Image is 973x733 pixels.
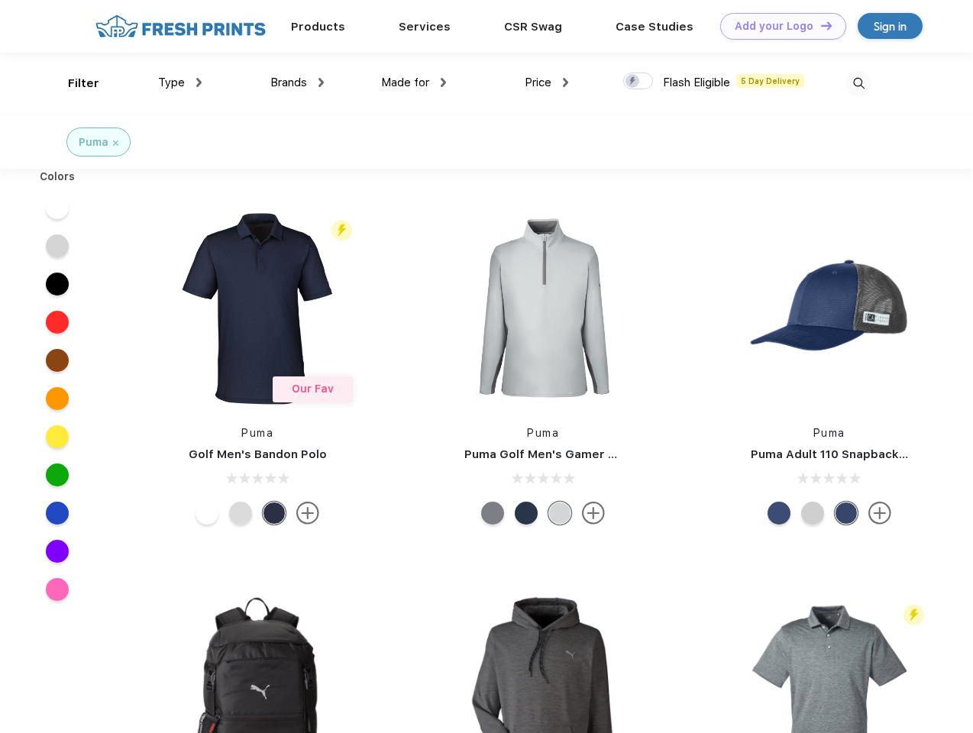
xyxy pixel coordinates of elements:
[835,502,858,525] div: Peacoat with Qut Shd
[903,605,924,625] img: flash_active_toggle.svg
[381,76,429,89] span: Made for
[441,207,645,410] img: func=resize&h=266
[68,75,99,92] div: Filter
[229,502,252,525] div: High Rise
[868,502,891,525] img: more.svg
[189,447,327,461] a: Golf Men's Bandon Polo
[548,502,571,525] div: High Rise
[291,20,345,34] a: Products
[156,207,359,410] img: func=resize&h=266
[768,502,790,525] div: Peacoat Qut Shd
[158,76,185,89] span: Type
[813,427,845,439] a: Puma
[196,78,202,87] img: dropdown.png
[91,13,270,40] img: fo%20logo%202.webp
[728,207,931,410] img: func=resize&h=266
[582,502,605,525] img: more.svg
[527,427,559,439] a: Puma
[79,134,108,150] div: Puma
[525,76,551,89] span: Price
[821,21,832,30] img: DT
[296,502,319,525] img: more.svg
[441,78,446,87] img: dropdown.png
[292,383,334,395] span: Our Fav
[801,502,824,525] div: Quarry Brt Whit
[464,447,706,461] a: Puma Golf Men's Gamer Golf Quarter-Zip
[270,76,307,89] span: Brands
[481,502,504,525] div: Quiet Shade
[504,20,562,34] a: CSR Swag
[28,169,87,185] div: Colors
[318,78,324,87] img: dropdown.png
[736,74,804,88] span: 5 Day Delivery
[874,18,907,35] div: Sign in
[399,20,451,34] a: Services
[241,427,273,439] a: Puma
[515,502,538,525] div: Navy Blazer
[663,76,730,89] span: Flash Eligible
[263,502,286,525] div: Navy Blazer
[563,78,568,87] img: dropdown.png
[846,71,871,96] img: desktop_search.svg
[113,140,118,146] img: filter_cancel.svg
[331,220,352,241] img: flash_active_toggle.svg
[735,20,813,33] div: Add your Logo
[196,502,218,525] div: Bright White
[858,13,923,39] a: Sign in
